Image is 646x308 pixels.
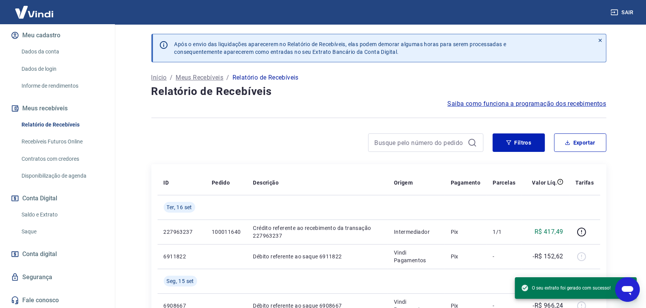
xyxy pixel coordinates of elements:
[232,73,299,82] p: Relatório de Recebíveis
[535,227,563,236] p: R$ 417,49
[167,277,194,285] span: Seg, 15 set
[9,100,106,117] button: Meus recebíveis
[9,27,106,44] button: Meu cadastro
[493,133,545,152] button: Filtros
[375,137,465,148] input: Busque pelo número do pedido
[253,253,382,260] p: Débito referente ao saque 6911822
[609,5,637,20] button: Sair
[18,61,106,77] a: Dados de login
[151,73,167,82] a: Início
[176,73,223,82] a: Meus Recebíveis
[521,284,611,292] span: O seu extrato foi gerado com sucesso!
[164,179,169,186] p: ID
[18,168,106,184] a: Disponibilização de agenda
[18,224,106,240] a: Saque
[9,246,106,263] a: Conta digital
[164,253,199,260] p: 6911822
[18,117,106,133] a: Relatório de Recebíveis
[394,249,438,264] p: Vindi Pagamentos
[226,73,229,82] p: /
[22,249,57,260] span: Conta digital
[533,252,563,261] p: -R$ 152,62
[394,228,438,236] p: Intermediador
[18,78,106,94] a: Informe de rendimentos
[448,99,606,108] a: Saiba como funciona a programação dos recebimentos
[9,0,59,24] img: Vindi
[253,224,382,240] p: Crédito referente ao recebimento da transação 227963237
[174,40,507,56] p: Após o envio das liquidações aparecerem no Relatório de Recebíveis, elas podem demorar algumas ho...
[451,179,481,186] p: Pagamento
[9,190,106,207] button: Conta Digital
[164,228,199,236] p: 227963237
[18,44,106,60] a: Dados da conta
[18,134,106,150] a: Recebíveis Futuros Online
[18,207,106,223] a: Saldo e Extrato
[9,269,106,286] a: Segurança
[532,179,557,186] p: Valor Líq.
[615,277,640,302] iframe: Botão para abrir a janela de mensagens
[493,179,515,186] p: Parcelas
[18,151,106,167] a: Contratos com credores
[493,253,515,260] p: -
[576,179,594,186] p: Tarifas
[212,228,241,236] p: 100011640
[167,203,192,211] span: Ter, 16 set
[554,133,606,152] button: Exportar
[493,228,515,236] p: 1/1
[151,84,606,99] h4: Relatório de Recebíveis
[394,179,413,186] p: Origem
[170,73,173,82] p: /
[253,179,279,186] p: Descrição
[212,179,230,186] p: Pedido
[451,253,481,260] p: Pix
[451,228,481,236] p: Pix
